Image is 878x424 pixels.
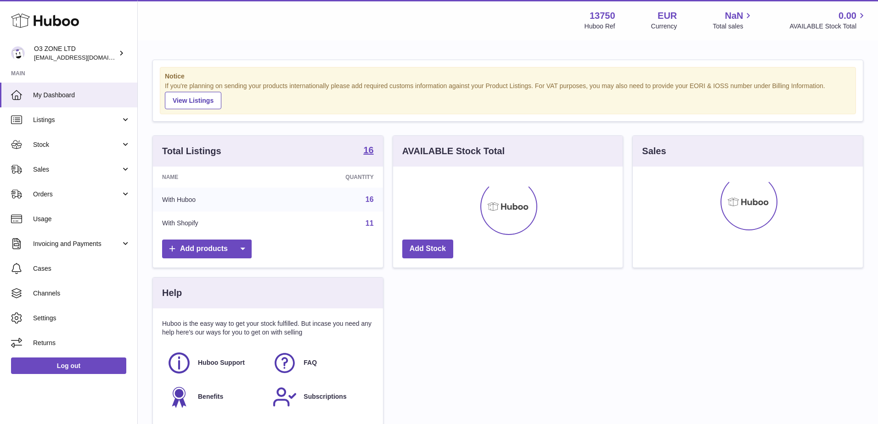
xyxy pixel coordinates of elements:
strong: Notice [165,72,851,81]
td: With Shopify [153,212,277,235]
div: If you're planning on sending your products internationally please add required customs informati... [165,82,851,109]
span: Settings [33,314,130,323]
span: Huboo Support [198,358,245,367]
span: AVAILABLE Stock Total [789,22,867,31]
a: Add products [162,240,252,258]
a: 11 [366,219,374,227]
a: FAQ [272,351,369,375]
span: Cases [33,264,130,273]
span: Total sales [713,22,754,31]
span: Usage [33,215,130,223]
h3: Help [162,287,182,299]
a: View Listings [165,92,221,109]
a: 16 [363,145,373,156]
span: Subscriptions [304,392,346,401]
a: Log out [11,357,126,374]
div: Huboo Ref [585,22,615,31]
strong: 16 [363,145,373,155]
h3: Total Listings [162,145,221,157]
a: Subscriptions [272,385,369,409]
a: 0.00 AVAILABLE Stock Total [789,10,867,31]
a: Benefits [167,385,263,409]
span: FAQ [304,358,317,367]
span: Sales [33,165,121,174]
span: Invoicing and Payments [33,240,121,248]
div: O3 ZONE LTD [34,45,117,62]
th: Name [153,167,277,188]
strong: EUR [658,10,677,22]
strong: 13750 [590,10,615,22]
span: [EMAIL_ADDRESS][DOMAIN_NAME] [34,54,135,61]
h3: Sales [642,145,666,157]
img: hello@o3zoneltd.co.uk [11,46,25,60]
span: Benefits [198,392,223,401]
div: Currency [651,22,677,31]
span: Channels [33,289,130,298]
a: Add Stock [402,240,453,258]
span: Returns [33,339,130,347]
span: My Dashboard [33,91,130,100]
a: NaN Total sales [713,10,754,31]
h3: AVAILABLE Stock Total [402,145,505,157]
a: Huboo Support [167,351,263,375]
p: Huboo is the easy way to get your stock fulfilled. But incase you need any help here's our ways f... [162,319,374,337]
span: Listings [33,116,121,124]
a: 16 [366,195,374,203]
span: Orders [33,190,121,199]
td: With Huboo [153,188,277,212]
th: Quantity [277,167,383,188]
span: NaN [725,10,743,22]
span: 0.00 [839,10,856,22]
span: Stock [33,140,121,149]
